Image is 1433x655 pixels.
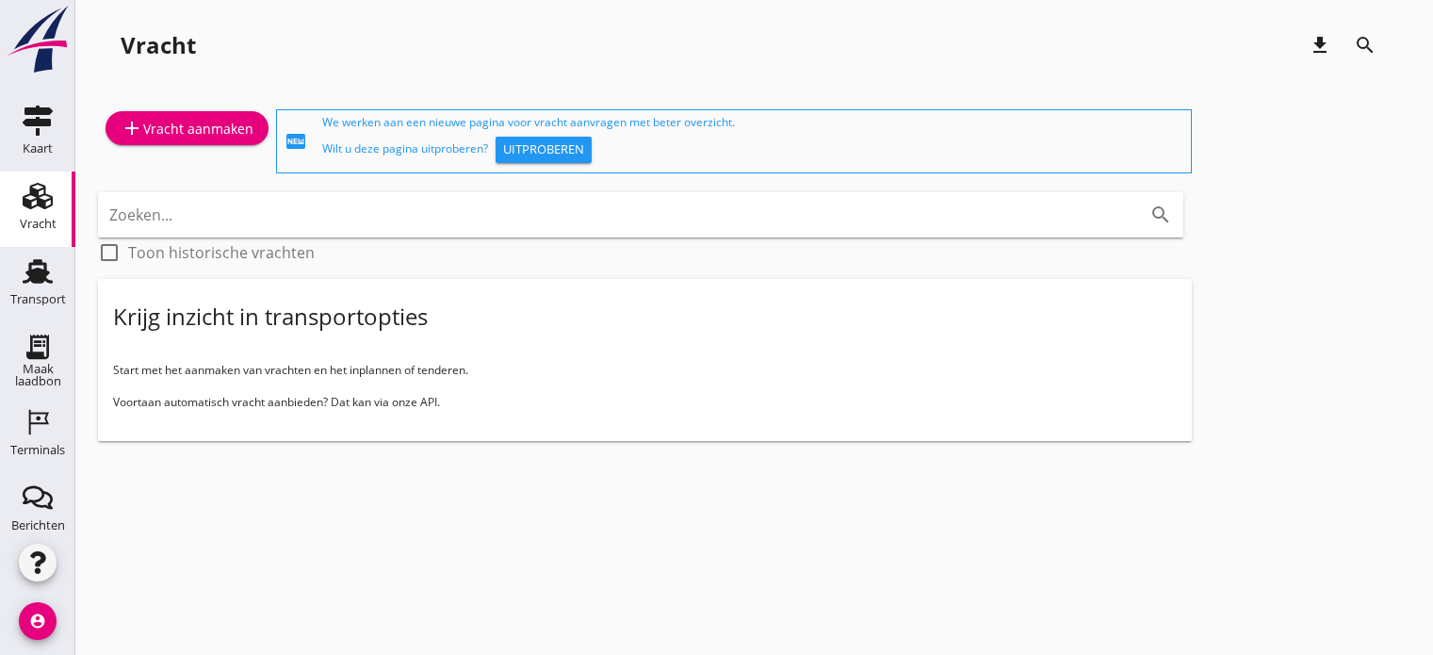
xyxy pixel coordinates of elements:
div: Krijg inzicht in transportopties [113,302,428,332]
input: Zoeken... [109,200,1119,230]
i: account_circle [19,602,57,640]
div: Vracht aanmaken [121,117,253,139]
i: fiber_new [285,130,307,153]
div: Vracht [121,30,196,60]
div: Terminals [10,444,65,456]
div: We werken aan een nieuwe pagina voor vracht aanvragen met beter overzicht. Wilt u deze pagina uit... [322,114,1183,169]
img: logo-small.a267ee39.svg [4,5,72,74]
div: Berichten [11,519,65,532]
i: search [1354,34,1376,57]
p: Voortaan automatisch vracht aanbieden? Dat kan via onze API. [113,394,1177,411]
a: Vracht aanmaken [106,111,269,145]
i: search [1149,204,1172,226]
div: Transport [10,293,66,305]
div: Uitproberen [503,140,584,159]
p: Start met het aanmaken van vrachten en het inplannen of tenderen. [113,362,1177,379]
i: download [1309,34,1331,57]
button: Uitproberen [496,137,592,163]
i: add [121,117,143,139]
div: Kaart [23,142,53,155]
label: Toon historische vrachten [128,243,315,262]
div: Vracht [20,218,57,230]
